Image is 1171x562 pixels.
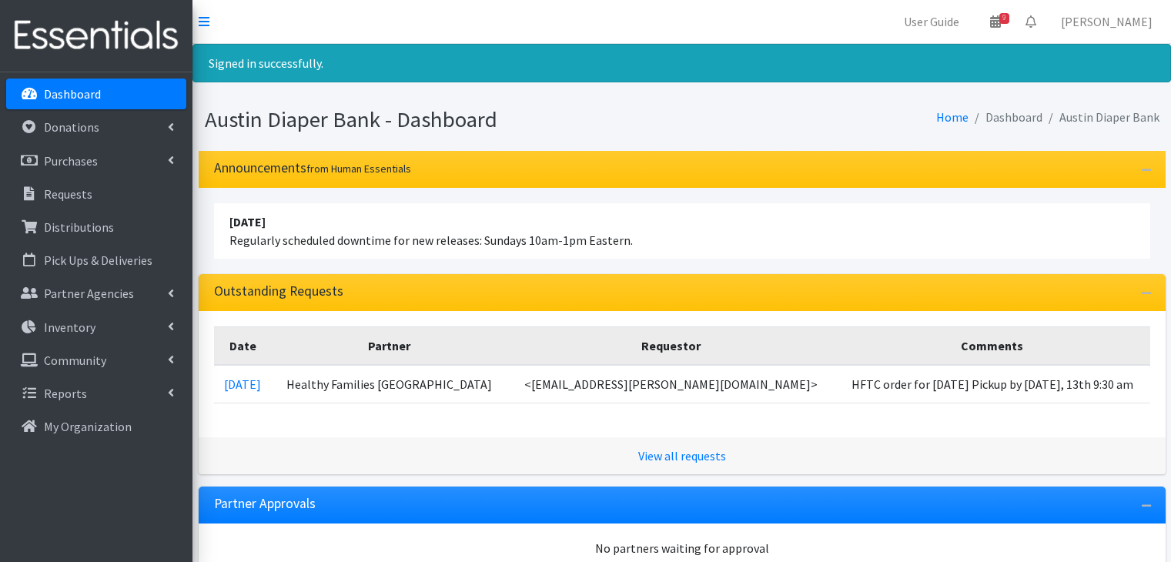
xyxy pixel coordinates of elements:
[6,112,186,142] a: Donations
[835,326,1150,365] th: Comments
[44,186,92,202] p: Requests
[224,376,261,392] a: [DATE]
[507,326,835,365] th: Requestor
[507,365,835,403] td: <[EMAIL_ADDRESS][PERSON_NAME][DOMAIN_NAME]>
[936,109,969,125] a: Home
[6,278,186,309] a: Partner Agencies
[969,106,1042,129] li: Dashboard
[835,365,1150,403] td: HFTC order for [DATE] Pickup by [DATE], 13th 9:30 am
[272,326,507,365] th: Partner
[6,79,186,109] a: Dashboard
[272,365,507,403] td: Healthy Families [GEOGRAPHIC_DATA]
[892,6,972,37] a: User Guide
[229,214,266,229] strong: [DATE]
[214,496,316,512] h3: Partner Approvals
[6,179,186,209] a: Requests
[44,219,114,235] p: Distributions
[638,448,726,463] a: View all requests
[44,253,152,268] p: Pick Ups & Deliveries
[214,539,1150,557] div: No partners waiting for approval
[205,106,677,133] h1: Austin Diaper Bank - Dashboard
[1049,6,1165,37] a: [PERSON_NAME]
[214,326,273,365] th: Date
[44,119,99,135] p: Donations
[6,146,186,176] a: Purchases
[192,44,1171,82] div: Signed in successfully.
[44,386,87,401] p: Reports
[999,13,1009,24] span: 9
[6,245,186,276] a: Pick Ups & Deliveries
[44,153,98,169] p: Purchases
[6,378,186,409] a: Reports
[6,345,186,376] a: Community
[214,283,343,299] h3: Outstanding Requests
[6,10,186,62] img: HumanEssentials
[6,212,186,243] a: Distributions
[214,203,1150,259] li: Regularly scheduled downtime for new releases: Sundays 10am-1pm Eastern.
[6,312,186,343] a: Inventory
[44,86,101,102] p: Dashboard
[978,6,1013,37] a: 9
[44,419,132,434] p: My Organization
[6,411,186,442] a: My Organization
[44,319,95,335] p: Inventory
[44,286,134,301] p: Partner Agencies
[1042,106,1159,129] li: Austin Diaper Bank
[44,353,106,368] p: Community
[214,160,411,176] h3: Announcements
[306,162,411,176] small: from Human Essentials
